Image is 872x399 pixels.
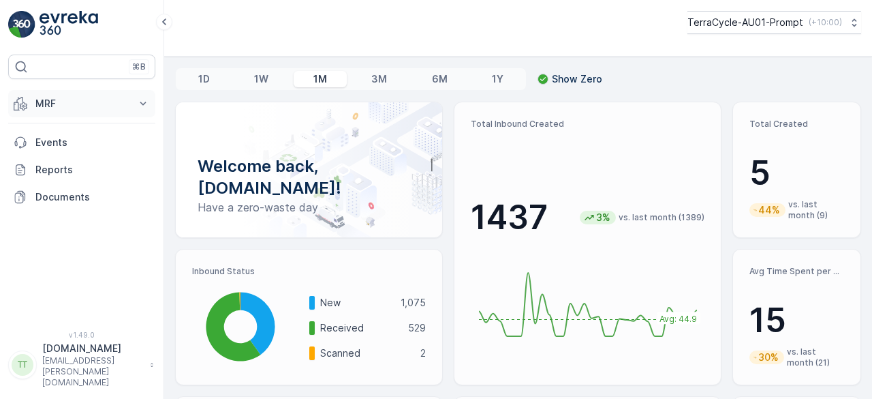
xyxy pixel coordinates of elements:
a: Documents [8,183,155,211]
p: ( +10:00 ) [809,17,842,28]
p: [EMAIL_ADDRESS][PERSON_NAME][DOMAIN_NAME] [42,355,143,388]
p: Documents [35,190,150,204]
p: 1,075 [401,296,426,310]
button: TT[DOMAIN_NAME][EMAIL_ADDRESS][PERSON_NAME][DOMAIN_NAME] [8,342,155,388]
p: Total Inbound Created [471,119,704,130]
p: 3% [595,211,612,224]
a: Events [8,129,155,156]
a: Reports [8,156,155,183]
p: Reports [35,163,150,177]
p: ⌘B [132,61,146,72]
p: MRF [35,97,128,110]
p: 1Y [492,72,503,86]
button: TerraCycle-AU01-Prompt(+10:00) [687,11,861,34]
p: 30% [757,351,780,364]
p: 44% [757,203,781,217]
p: Show Zero [552,72,602,86]
img: logo [8,11,35,38]
p: 1D [198,72,210,86]
p: New [320,296,392,310]
p: vs. last month (1389) [619,212,704,223]
p: 5 [749,153,844,194]
p: TerraCycle-AU01-Prompt [687,16,803,29]
p: Welcome back, [DOMAIN_NAME]! [198,156,420,199]
p: Have a zero-waste day [198,199,420,216]
p: vs. last month (21) [787,346,844,368]
p: 1437 [471,197,548,238]
p: 1M [313,72,327,86]
button: MRF [8,90,155,117]
p: 15 [749,300,844,341]
p: 3M [371,72,387,86]
p: Scanned [320,346,411,360]
div: TT [12,354,33,376]
p: 2 [420,346,426,360]
p: Inbound Status [192,266,426,277]
p: vs. last month (9) [788,199,844,221]
p: Events [35,136,150,149]
p: Avg Time Spent per Process (hr) [749,266,844,277]
p: 529 [408,321,426,335]
img: logo_light-DOdMpM7g.png [40,11,98,38]
p: 1W [254,72,268,86]
p: 6M [432,72,448,86]
p: Total Created [749,119,844,130]
span: v 1.49.0 [8,331,155,339]
p: [DOMAIN_NAME] [42,342,143,355]
p: Received [320,321,399,335]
